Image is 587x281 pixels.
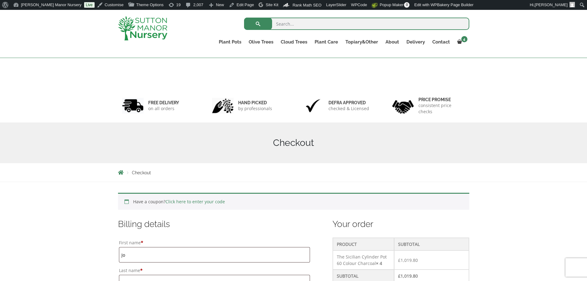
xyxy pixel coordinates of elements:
[215,38,245,46] a: Plant Pots
[398,257,401,263] span: £
[212,98,234,114] img: 2.jpg
[84,2,95,8] a: Live
[311,38,342,46] a: Plant Care
[382,38,403,46] a: About
[429,38,454,46] a: Contact
[332,218,469,230] h3: Your order
[418,97,465,102] h6: Price promise
[418,102,465,115] p: consistent price checks
[404,2,410,8] span: 0
[302,98,324,114] img: 3.jpg
[244,18,469,30] input: Search...
[535,2,568,7] span: [PERSON_NAME]
[148,100,179,105] h6: FREE DELIVERY
[398,257,418,263] bdi: 1,019.80
[398,273,401,279] span: £
[454,38,469,46] a: 4
[328,100,369,105] h6: Defra approved
[118,193,469,210] div: Have a coupon?
[118,137,469,148] h1: Checkout
[376,260,382,266] strong: × 4
[342,38,382,46] a: Topiary&Other
[403,38,429,46] a: Delivery
[132,170,151,175] span: Checkout
[238,100,272,105] h6: hand picked
[238,105,272,112] p: by professionals
[119,238,310,247] label: First name
[392,96,414,115] img: 4.jpg
[277,38,311,46] a: Cloud Trees
[122,98,144,114] img: 1.jpg
[461,36,467,42] span: 4
[148,105,179,112] p: on all orders
[165,199,225,205] a: Click here to enter your code
[119,266,310,275] label: Last name
[266,2,278,7] span: Site Kit
[398,273,418,279] bdi: 1,019.80
[394,238,469,250] th: Subtotal
[118,170,469,175] nav: Breadcrumbs
[292,3,321,7] span: Rank Math SEO
[328,105,369,112] p: checked & Licensed
[333,238,394,250] th: Product
[118,16,167,40] img: logo
[245,38,277,46] a: Olive Trees
[118,218,311,230] h3: Billing details
[333,250,394,270] td: The Sicilian Cylinder Pot 60 Colour Charcoal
